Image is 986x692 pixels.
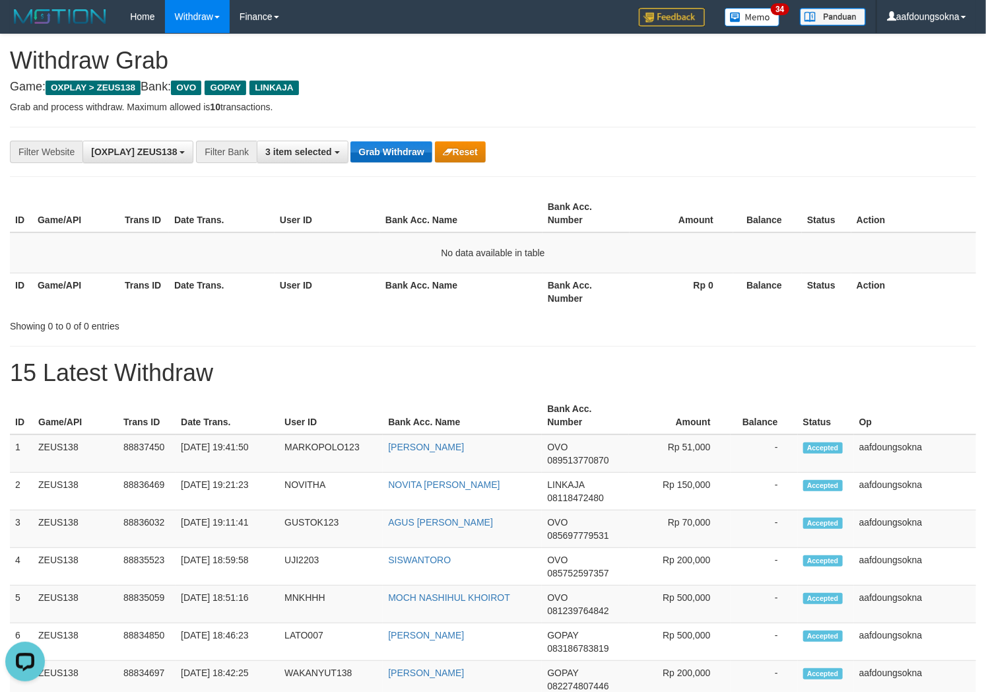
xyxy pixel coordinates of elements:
[10,48,976,74] h1: Withdraw Grab
[388,555,451,565] a: SISWANTORO
[118,623,176,661] td: 88834850
[33,510,118,548] td: ZEUS138
[10,473,33,510] td: 2
[32,273,119,310] th: Game/API
[279,434,383,473] td: MARKOPOLO123
[547,455,608,466] span: Copy 089513770870 to clipboard
[265,147,331,157] span: 3 item selected
[803,631,843,642] span: Accepted
[803,518,843,529] span: Accepted
[547,681,608,691] span: Copy 082274807446 to clipboard
[10,360,976,386] h1: 15 Latest Withdraw
[33,586,118,623] td: ZEUS138
[854,586,976,623] td: aafdoungsokna
[279,473,383,510] td: NOVITHA
[275,273,380,310] th: User ID
[10,314,401,333] div: Showing 0 to 0 of 0 entries
[388,668,464,678] a: [PERSON_NAME]
[10,141,82,163] div: Filter Website
[46,81,141,95] span: OXPLAY > ZEUS138
[171,81,201,95] span: OVO
[5,5,45,45] button: Open LiveChat chat widget
[731,586,798,623] td: -
[731,548,798,586] td: -
[279,397,383,434] th: User ID
[542,195,630,232] th: Bank Acc. Number
[731,473,798,510] td: -
[169,273,275,310] th: Date Trans.
[176,473,279,510] td: [DATE] 19:21:23
[10,623,33,661] td: 6
[854,510,976,548] td: aafdoungsokna
[10,195,32,232] th: ID
[629,510,731,548] td: Rp 70,000
[33,434,118,473] td: ZEUS138
[176,510,279,548] td: [DATE] 19:11:41
[851,273,976,310] th: Action
[388,479,500,490] a: NOVITA [PERSON_NAME]
[547,555,568,565] span: OVO
[32,195,119,232] th: Game/API
[854,397,976,434] th: Op
[118,473,176,510] td: 88836469
[854,473,976,510] td: aafdoungsokna
[803,593,843,604] span: Accepted
[629,473,731,510] td: Rp 150,000
[119,273,169,310] th: Trans ID
[275,195,380,232] th: User ID
[798,397,854,434] th: Status
[350,141,432,162] button: Grab Withdraw
[733,273,802,310] th: Balance
[803,442,843,454] span: Accepted
[82,141,193,163] button: [OXPLAY] ZEUS138
[542,273,630,310] th: Bank Acc. Number
[279,548,383,586] td: UJI2203
[547,530,608,541] span: Copy 085697779531 to clipboard
[547,479,584,490] span: LINKAJA
[388,630,464,640] a: [PERSON_NAME]
[547,592,568,603] span: OVO
[629,397,731,434] th: Amount
[10,397,33,434] th: ID
[118,397,176,434] th: Trans ID
[91,147,177,157] span: [OXPLAY] ZEUS138
[388,517,493,528] a: AGUS [PERSON_NAME]
[388,592,510,603] a: MOCH NASHIHUL KHOIROT
[33,473,118,510] td: ZEUS138
[733,195,802,232] th: Balance
[854,548,976,586] td: aafdoungsokna
[119,195,169,232] th: Trans ID
[854,434,976,473] td: aafdoungsokna
[547,442,568,452] span: OVO
[547,568,608,578] span: Copy 085752597357 to clipboard
[10,434,33,473] td: 1
[279,510,383,548] td: GUSTOK123
[629,548,731,586] td: Rp 200,000
[10,510,33,548] td: 3
[854,623,976,661] td: aafdoungsokna
[435,141,486,162] button: Reset
[176,548,279,586] td: [DATE] 18:59:58
[771,3,789,15] span: 34
[169,195,275,232] th: Date Trans.
[547,668,578,678] span: GOPAY
[802,273,851,310] th: Status
[803,555,843,567] span: Accepted
[257,141,348,163] button: 3 item selected
[383,397,542,434] th: Bank Acc. Name
[33,623,118,661] td: ZEUS138
[205,81,246,95] span: GOPAY
[731,510,798,548] td: -
[118,548,176,586] td: 88835523
[249,81,299,95] span: LINKAJA
[547,517,568,528] span: OVO
[279,586,383,623] td: MNKHHH
[851,195,976,232] th: Action
[639,8,705,26] img: Feedback.jpg
[10,586,33,623] td: 5
[629,586,731,623] td: Rp 500,000
[629,623,731,661] td: Rp 500,000
[10,81,976,94] h4: Game: Bank:
[731,623,798,661] td: -
[176,623,279,661] td: [DATE] 18:46:23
